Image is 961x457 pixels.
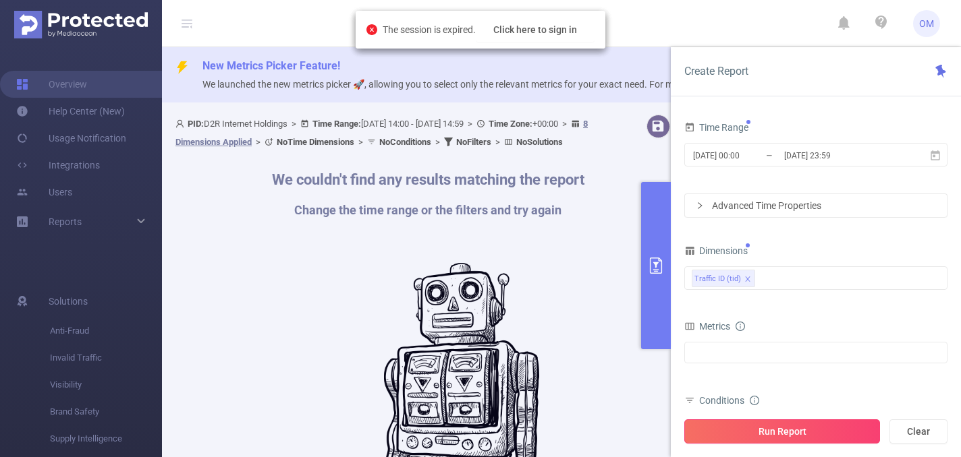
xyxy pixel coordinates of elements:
[684,65,748,78] span: Create Report
[16,98,125,125] a: Help Center (New)
[14,11,148,38] img: Protected Media
[49,208,82,235] a: Reports
[16,152,100,179] a: Integrations
[379,137,431,147] b: No Conditions
[489,119,532,129] b: Time Zone:
[16,179,72,206] a: Users
[272,173,584,187] h1: We couldn't find any results matching the report
[699,395,759,406] span: Conditions
[49,288,88,315] span: Solutions
[202,59,340,72] span: New Metrics Picker Feature!
[476,18,595,42] button: Click here to sign in
[16,71,87,98] a: Overview
[684,321,730,332] span: Metrics
[889,419,948,444] button: Clear
[696,202,704,210] i: icon: right
[50,398,162,425] span: Brand Safety
[684,419,880,444] button: Run Report
[277,137,354,147] b: No Time Dimensions
[50,344,162,371] span: Invalid Traffic
[49,216,82,227] span: Reports
[744,276,751,284] i: icon: close
[202,79,779,90] span: We launched the new metrics picker 🚀, allowing you to select only the relevant metrics for your e...
[684,122,748,133] span: Time Range
[175,119,588,147] span: D2R Internet Holdings [DATE] 14:00 - [DATE] 14:59 +00:00
[188,119,204,129] b: PID:
[558,119,571,129] span: >
[783,146,892,164] input: End date
[692,146,801,164] input: Start date
[366,24,377,35] i: icon: close-circle
[16,125,126,152] a: Usage Notification
[750,396,759,405] i: icon: info-circle
[516,137,563,147] b: No Solutions
[684,245,748,256] span: Dimensions
[175,61,189,74] i: icon: thunderbolt
[50,425,162,452] span: Supply Intelligence
[383,24,595,35] span: The session is expired.
[736,322,745,331] i: icon: info-circle
[287,119,300,129] span: >
[50,317,162,344] span: Anti-Fraud
[354,137,367,147] span: >
[456,137,491,147] b: No Filters
[272,204,584,216] h1: Change the time range or the filters and try again
[491,137,504,147] span: >
[694,270,741,288] div: Traffic ID (tid)
[252,137,265,147] span: >
[919,10,934,37] span: OM
[312,119,361,129] b: Time Range:
[431,137,444,147] span: >
[50,371,162,398] span: Visibility
[685,194,947,217] div: icon: rightAdvanced Time Properties
[692,270,755,287] li: Traffic ID (tid)
[464,119,476,129] span: >
[175,119,188,128] i: icon: user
